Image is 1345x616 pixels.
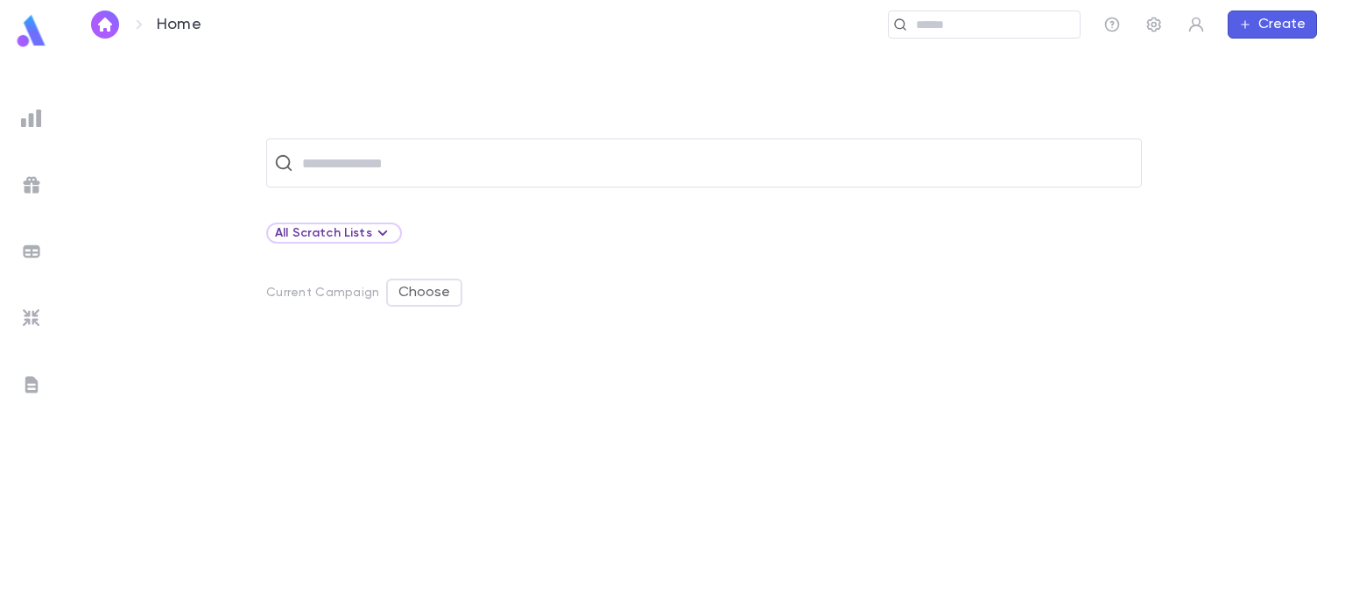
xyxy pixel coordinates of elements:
p: Current Campaign [266,286,379,300]
img: imports_grey.530a8a0e642e233f2baf0ef88e8c9fcb.svg [21,308,42,329]
img: campaigns_grey.99e729a5f7ee94e3726e6486bddda8f1.svg [21,174,42,195]
button: Choose [386,279,462,307]
button: Create [1228,11,1317,39]
img: logo [14,14,49,48]
p: Home [157,15,201,34]
div: All Scratch Lists [266,223,402,244]
img: letters_grey.7941b92b52307dd3b8a917253454ce1c.svg [21,374,42,395]
img: home_white.a664292cf8c1dea59945f0da9f25487c.svg [95,18,116,32]
div: All Scratch Lists [275,223,393,244]
img: batches_grey.339ca447c9d9533ef1741baa751efc33.svg [21,241,42,262]
img: reports_grey.c525e4749d1bce6a11f5fe2a8de1b229.svg [21,108,42,129]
